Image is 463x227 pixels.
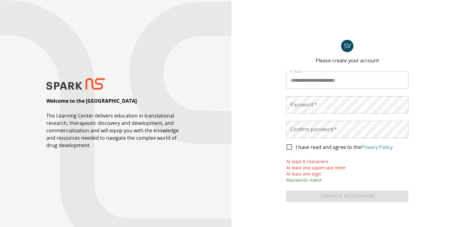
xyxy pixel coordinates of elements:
[290,69,301,74] label: E-mail
[341,40,353,52] div: S V
[46,78,105,90] img: SPARK NS
[286,177,408,183] p: Passwords match
[286,171,408,177] p: At least one digit
[46,97,137,105] p: Welcome to the [GEOGRAPHIC_DATA]
[46,112,185,149] p: The Learning Center delivers education in translational research, therapeutic discovery and devel...
[286,165,408,171] p: At least one uppercase letter
[361,144,393,151] a: Privacy Policy
[296,143,393,151] span: I have read and agree to the
[286,159,408,165] p: At least 8 characters
[316,57,379,64] p: Please create your account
